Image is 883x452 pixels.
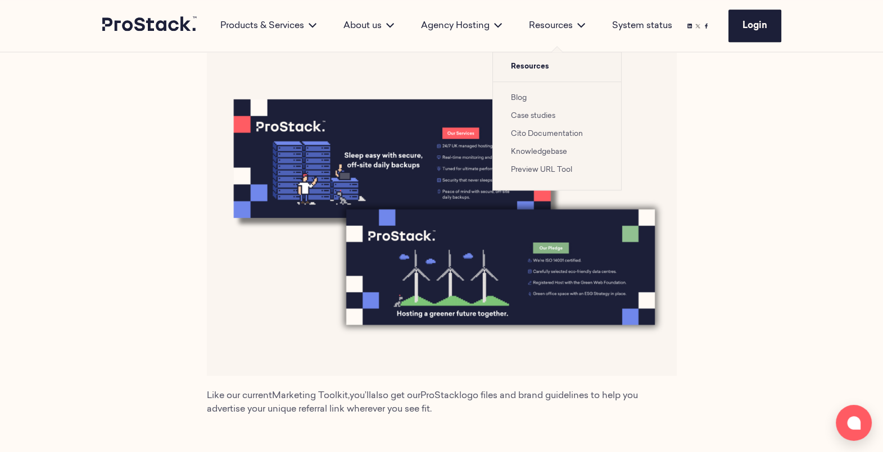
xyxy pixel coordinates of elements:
[493,52,621,81] span: Resources
[612,19,672,33] a: System status
[511,166,572,174] a: Preview URL Tool
[511,112,555,120] a: Case studies
[511,148,567,156] a: Knowledgebase
[350,391,371,400] span: you’ll
[348,391,350,400] span: ,
[420,391,459,400] span: ProStack
[511,94,527,102] a: Blog
[272,391,348,400] span: Marketing Toolkit
[330,19,407,33] div: About us
[836,405,872,441] button: Open chat window
[511,130,583,138] a: Cito Documentation
[102,16,198,35] a: Prostack logo
[207,391,272,400] span: Like our current
[371,391,420,400] span: also get our
[728,10,781,42] a: Login
[407,19,515,33] div: Agency Hosting
[207,19,330,33] div: Products & Services
[515,19,599,33] div: Resources
[742,21,767,30] span: Login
